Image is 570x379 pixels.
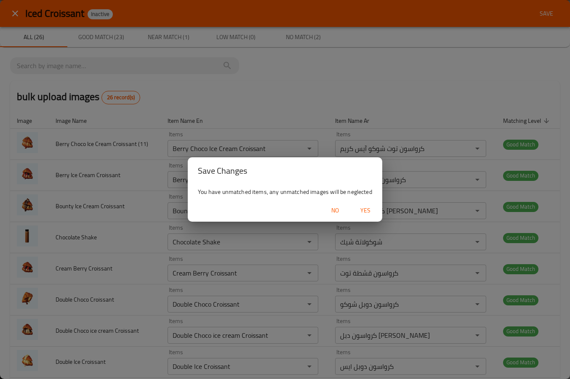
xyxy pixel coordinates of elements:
[325,205,345,216] span: No
[322,203,349,218] button: No
[352,203,379,218] button: Yes
[188,184,382,199] div: You have unmatched items, any unmatched images will be neglected
[198,164,372,178] h2: Save Changes
[355,205,376,216] span: Yes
